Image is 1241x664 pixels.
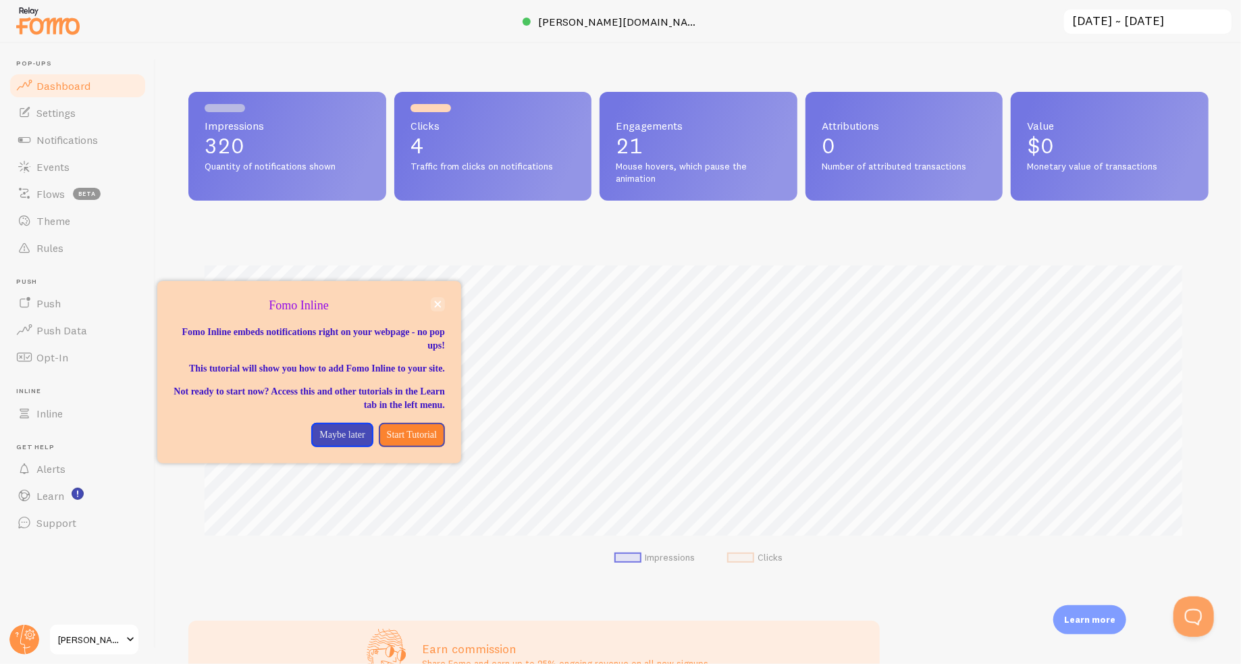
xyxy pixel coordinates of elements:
[727,552,783,564] li: Clicks
[422,641,708,657] h3: Earn commission
[1027,161,1192,173] span: Monetary value of transactions
[49,623,140,656] a: [PERSON_NAME] Education
[616,135,781,157] p: 21
[16,278,147,286] span: Push
[36,297,61,310] span: Push
[174,385,445,412] p: Not ready to start now? Access this and other tutorials in the Learn tab in the left menu.
[319,428,365,442] p: Maybe later
[1173,596,1214,637] iframe: Help Scout Beacon - Open
[1027,120,1192,131] span: Value
[174,362,445,376] p: This tutorial will show you how to add Fomo Inline to your site.
[8,344,147,371] a: Opt-In
[36,407,63,420] span: Inline
[822,135,987,157] p: 0
[36,187,65,201] span: Flows
[174,326,445,353] p: Fomo Inline embeds notifications right on your webpage - no pop ups!
[36,324,87,337] span: Push Data
[36,133,98,147] span: Notifications
[36,351,68,364] span: Opt-In
[174,297,445,315] p: Fomo Inline
[8,317,147,344] a: Push Data
[8,234,147,261] a: Rules
[16,443,147,452] span: Get Help
[36,489,64,503] span: Learn
[379,423,445,447] button: Start Tutorial
[36,106,76,120] span: Settings
[8,207,147,234] a: Theme
[72,488,84,500] svg: <p>Watch New Feature Tutorials!</p>
[36,160,70,174] span: Events
[58,632,122,648] span: [PERSON_NAME] Education
[411,135,576,157] p: 4
[8,153,147,180] a: Events
[8,72,147,99] a: Dashboard
[205,120,370,131] span: Impressions
[311,423,373,447] button: Maybe later
[822,161,987,173] span: Number of attributed transactions
[616,120,781,131] span: Engagements
[1053,605,1126,634] div: Learn more
[387,428,437,442] p: Start Tutorial
[36,241,63,255] span: Rules
[205,161,370,173] span: Quantity of notifications shown
[157,281,461,463] div: Fomo Inline
[16,387,147,396] span: Inline
[8,290,147,317] a: Push
[36,79,90,93] span: Dashboard
[8,509,147,536] a: Support
[205,135,370,157] p: 320
[36,516,76,530] span: Support
[14,3,82,38] img: fomo-relay-logo-orange.svg
[73,188,101,200] span: beta
[8,455,147,482] a: Alerts
[431,297,445,311] button: close,
[411,161,576,173] span: Traffic from clicks on notifications
[411,120,576,131] span: Clicks
[8,126,147,153] a: Notifications
[8,482,147,509] a: Learn
[822,120,987,131] span: Attributions
[36,462,65,476] span: Alerts
[8,400,147,427] a: Inline
[36,214,70,228] span: Theme
[1064,613,1115,626] p: Learn more
[8,180,147,207] a: Flows beta
[16,59,147,68] span: Pop-ups
[616,161,781,184] span: Mouse hovers, which pause the animation
[8,99,147,126] a: Settings
[1027,132,1054,159] span: $0
[614,552,695,564] li: Impressions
